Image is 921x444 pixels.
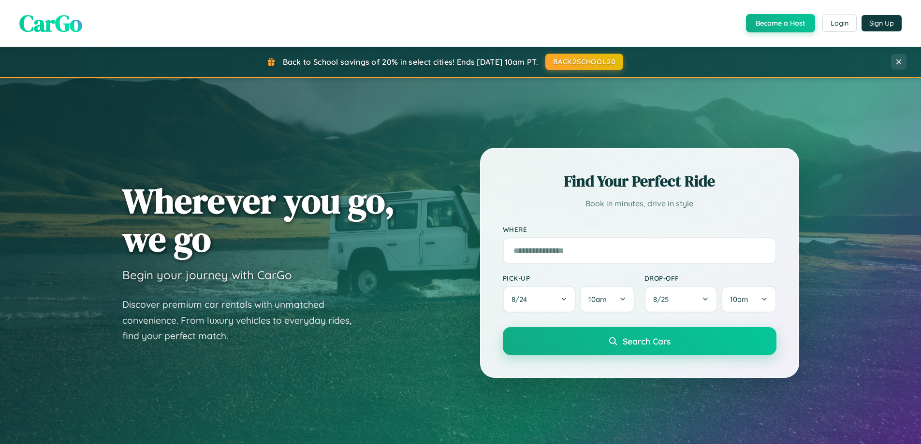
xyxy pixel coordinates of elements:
button: BACK2SCHOOL20 [545,54,623,70]
span: Back to School savings of 20% in select cities! Ends [DATE] 10am PT. [283,57,538,67]
span: 8 / 25 [653,295,673,304]
label: Where [503,225,776,233]
span: CarGo [19,7,82,39]
button: Become a Host [746,14,815,32]
p: Discover premium car rentals with unmatched convenience. From luxury vehicles to everyday rides, ... [122,297,364,344]
p: Book in minutes, drive in style [503,197,776,211]
span: Search Cars [623,336,671,346]
h3: Begin your journey with CarGo [122,268,292,282]
span: 8 / 24 [512,295,532,304]
button: 10am [721,286,776,313]
label: Pick-up [503,274,635,282]
label: Drop-off [644,274,776,282]
button: Login [822,14,857,32]
button: 8/25 [644,286,718,313]
h2: Find Your Perfect Ride [503,171,776,192]
button: Search Cars [503,327,776,355]
button: 8/24 [503,286,576,313]
span: 10am [730,295,748,304]
span: 10am [588,295,607,304]
button: 10am [580,286,634,313]
h1: Wherever you go, we go [122,182,395,258]
button: Sign Up [862,15,902,31]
